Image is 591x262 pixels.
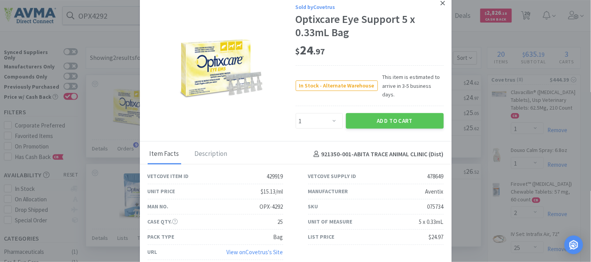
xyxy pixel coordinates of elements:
div: URL [148,248,157,256]
span: . 97 [314,46,325,57]
div: Vetcove Item ID [148,172,189,180]
button: Add to Cart [346,113,444,129]
span: This item is estimated to arrive in 3-5 business days. [378,73,444,99]
div: Aventix [425,187,444,196]
div: 5 x 0.33mL [419,217,444,227]
div: Description [193,145,229,164]
div: Vetcove Supply ID [308,172,356,180]
div: OPX-4292 [260,202,283,211]
div: Unit of Measure [308,217,353,226]
div: Man No. [148,202,169,211]
div: $24.97 [429,232,444,242]
span: $ [296,46,300,57]
div: Unit Price [148,187,175,196]
h4: 921350-001 - ABITA TRACE ANIMAL CLINIC (Dist) [310,149,444,159]
div: Manufacturer [308,187,348,196]
span: In Stock - Alternate Warehouse [296,81,378,91]
div: 075734 [427,202,444,211]
div: Open Intercom Messenger [565,236,583,254]
div: Optixcare Eye Support 5 x 0.33mL Bag [296,13,444,39]
div: $15.13/ml [261,187,283,196]
div: 478649 [427,172,444,181]
div: 429919 [267,172,283,181]
div: SKU [308,202,318,211]
span: 24 [296,42,325,58]
div: Item Facts [148,145,181,164]
div: Bag [273,232,283,242]
a: View onCovetrus's Site [227,248,283,256]
div: Pack Type [148,232,175,241]
div: Sold by Covetrus [296,3,444,11]
img: 0ed5eed39eba4601a17008ef44eb375a_478649.png [173,24,270,108]
div: 25 [278,217,283,227]
div: Case Qty. [148,217,178,226]
div: List Price [308,232,335,241]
